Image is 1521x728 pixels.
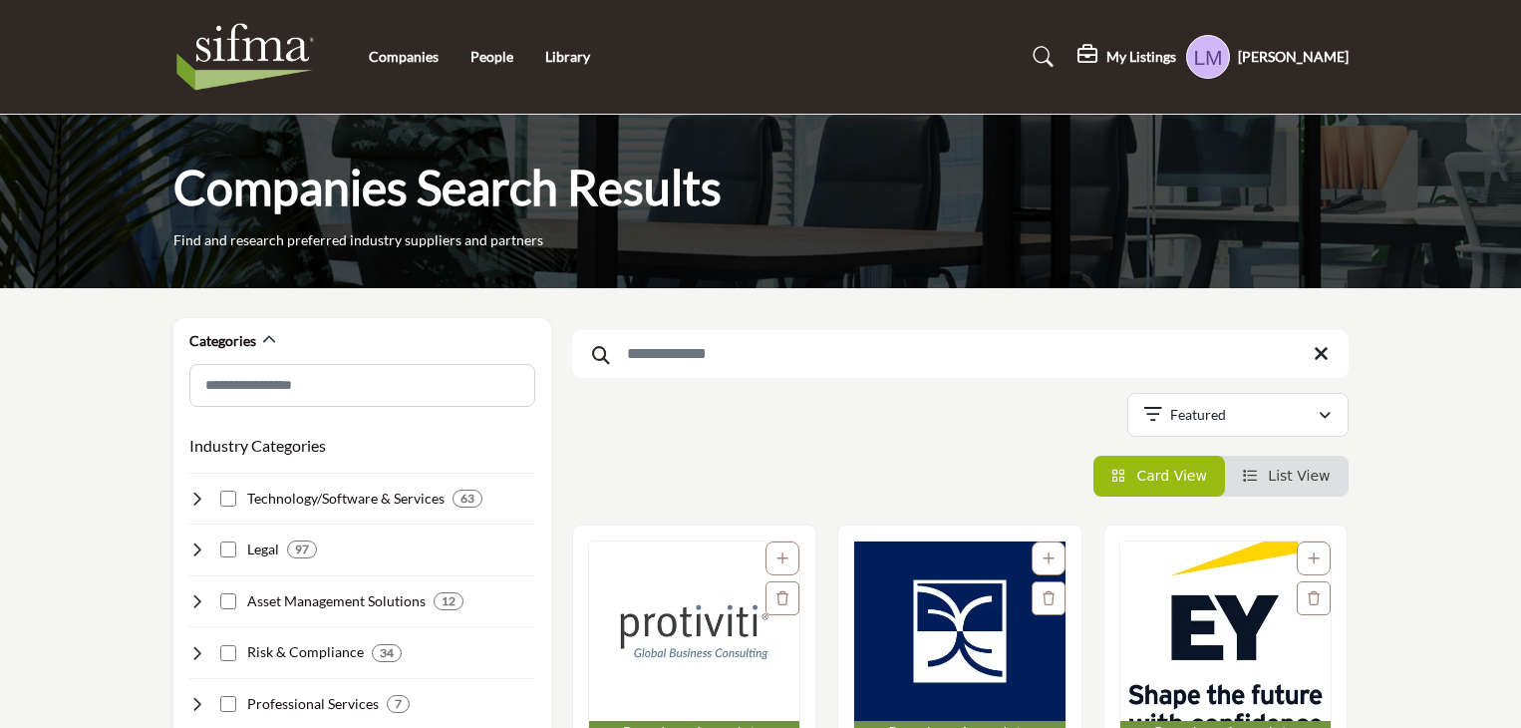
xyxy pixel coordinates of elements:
[295,543,309,556] b: 97
[173,157,722,218] h1: Companies Search Results
[1238,47,1349,67] h5: [PERSON_NAME]
[372,644,402,662] div: 34 Results For Risk & Compliance
[220,696,236,712] input: Select Professional Services checkbox
[369,48,439,65] a: Companies
[442,594,456,608] b: 12
[1268,468,1330,484] span: List View
[1225,456,1349,497] li: List View
[1043,550,1055,566] a: Add To List
[247,642,364,662] h4: Risk & Compliance: Helping securities industry firms manage risk, ensure compliance, and prevent ...
[1136,468,1206,484] span: Card View
[1243,468,1331,484] a: View List
[189,331,256,351] h2: Categories
[387,695,410,713] div: 7 Results For Professional Services
[247,489,445,509] h4: Technology/Software & Services: Developing and implementing technology solutions to support secur...
[287,541,317,558] div: 97 Results For Legal
[1106,48,1176,66] h5: My Listings
[460,492,474,506] b: 63
[173,17,328,97] img: Site Logo
[1170,405,1226,425] p: Featured
[220,542,236,557] input: Select Legal checkbox
[1093,456,1225,497] li: Card View
[173,230,543,250] p: Find and research preferred industry suppliers and partners
[545,48,590,65] a: Library
[1077,45,1176,69] div: My Listings
[572,330,1349,378] input: Search Keyword
[470,48,513,65] a: People
[589,542,800,721] img: Protiviti
[1014,41,1066,73] a: Search
[380,646,394,660] b: 34
[220,645,236,661] input: Select Risk & Compliance checkbox
[453,490,482,508] div: 63 Results For Technology/Software & Services
[189,434,326,458] button: Industry Categories
[220,491,236,507] input: Select Technology/Software & Services checkbox
[247,694,379,714] h4: Professional Services: Delivering staffing, training, and outsourcing services to support securit...
[1111,468,1207,484] a: View Card
[220,593,236,609] input: Select Asset Management Solutions checkbox
[247,591,426,611] h4: Asset Management Solutions: Offering investment strategies, portfolio management, and performance...
[434,592,463,610] div: 12 Results For Asset Management Solutions
[1308,550,1320,566] a: Add To List
[1120,542,1332,721] img: Ernst & Young LLP
[776,550,788,566] a: Add To List
[395,697,402,711] b: 7
[1186,35,1230,79] button: Show hide supplier dropdown
[1127,393,1349,437] button: Featured
[247,540,279,559] h4: Legal: Providing legal advice, compliance support, and litigation services to securities industry...
[854,542,1065,721] img: Broadridge Financial Solutions, Inc.
[189,364,535,407] input: Search Category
